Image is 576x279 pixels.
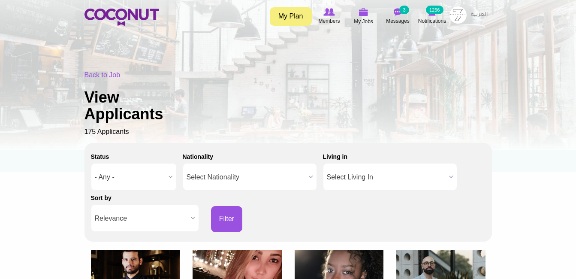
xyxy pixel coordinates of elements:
[84,89,192,123] h1: View Applicants
[399,6,409,14] small: 3
[381,6,415,26] a: Messages Messages 3
[211,206,243,232] button: Filter
[359,8,368,16] img: My Jobs
[354,17,373,26] span: My Jobs
[84,70,492,137] div: 175 Applicants
[187,164,305,191] span: Select Nationality
[312,6,347,26] a: Browse Members Members
[84,9,159,26] img: Home
[95,164,165,191] span: - Any -
[467,6,492,24] a: العربية
[323,8,335,16] img: Browse Members
[327,164,446,191] span: Select Living In
[415,6,449,26] a: Notifications Notifications 1256
[95,205,187,232] span: Relevance
[84,71,121,79] a: Back to Job
[318,17,340,25] span: Members
[386,17,410,25] span: Messages
[394,8,402,16] img: Messages
[323,152,348,161] label: Living in
[91,194,112,202] label: Sort by
[91,152,109,161] label: Status
[426,6,443,14] small: 1256
[183,152,214,161] label: Nationality
[270,7,312,26] a: My Plan
[347,6,381,27] a: My Jobs My Jobs
[418,17,446,25] span: Notifications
